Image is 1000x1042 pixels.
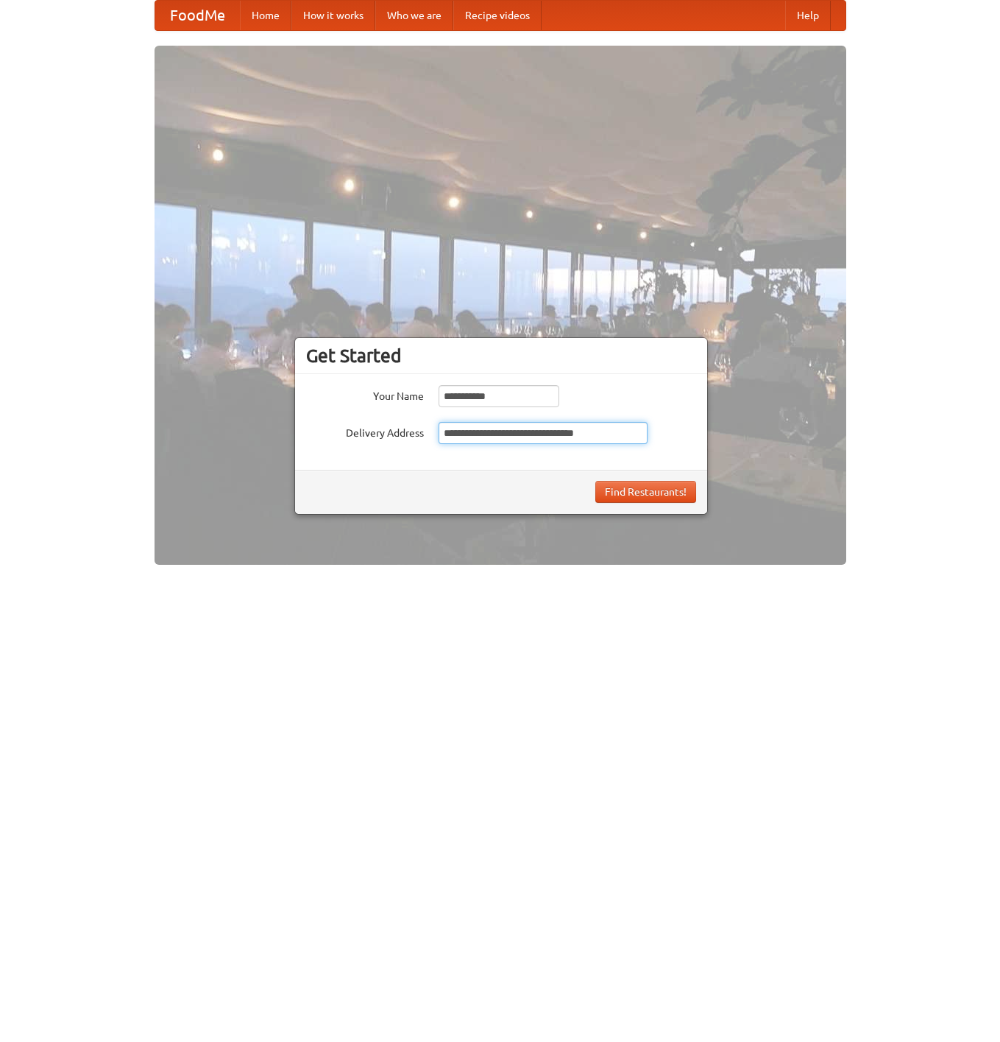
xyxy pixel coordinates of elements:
a: FoodMe [155,1,240,30]
label: Your Name [306,385,424,404]
a: Who we are [375,1,453,30]
h3: Get Started [306,345,696,367]
a: Recipe videos [453,1,542,30]
a: Home [240,1,291,30]
label: Delivery Address [306,422,424,440]
button: Find Restaurants! [595,481,696,503]
a: How it works [291,1,375,30]
a: Help [785,1,831,30]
